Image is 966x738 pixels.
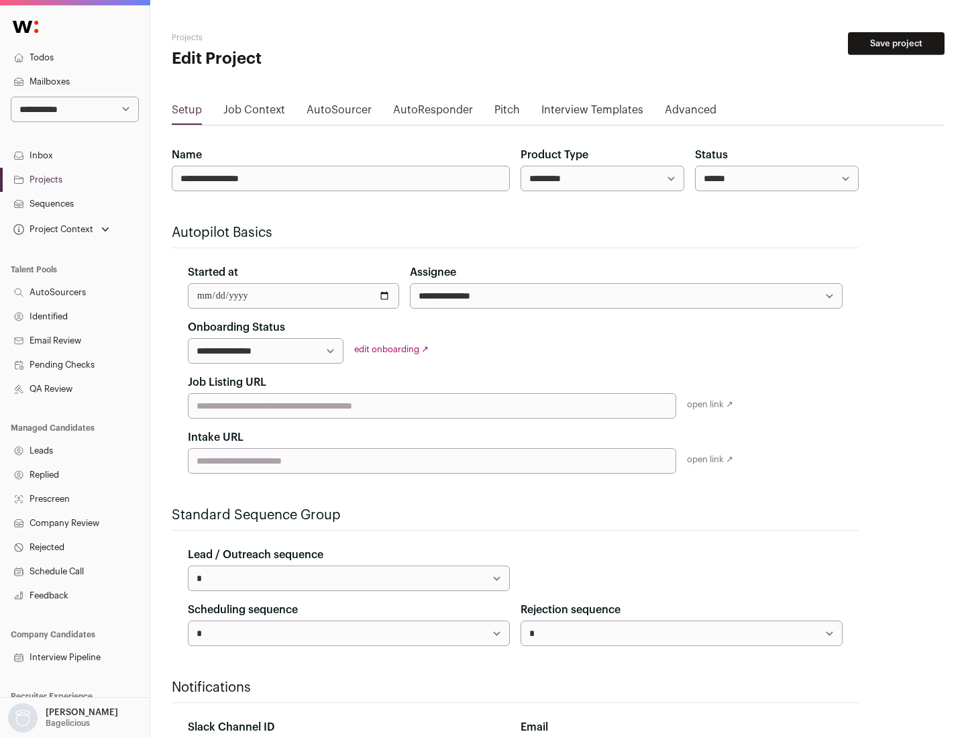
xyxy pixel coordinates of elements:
[172,48,429,70] h1: Edit Project
[46,707,118,718] p: [PERSON_NAME]
[11,224,93,235] div: Project Context
[172,223,859,242] h2: Autopilot Basics
[188,374,266,390] label: Job Listing URL
[521,719,843,735] div: Email
[848,32,945,55] button: Save project
[695,147,728,163] label: Status
[541,102,643,123] a: Interview Templates
[494,102,520,123] a: Pitch
[172,678,859,697] h2: Notifications
[172,147,202,163] label: Name
[5,703,121,733] button: Open dropdown
[172,32,429,43] h2: Projects
[521,147,588,163] label: Product Type
[521,602,621,618] label: Rejection sequence
[188,602,298,618] label: Scheduling sequence
[188,264,238,280] label: Started at
[393,102,473,123] a: AutoResponder
[172,506,859,525] h2: Standard Sequence Group
[188,429,244,445] label: Intake URL
[410,264,456,280] label: Assignee
[354,345,429,354] a: edit onboarding ↗
[11,220,112,239] button: Open dropdown
[172,102,202,123] a: Setup
[46,718,90,729] p: Bagelicious
[188,719,274,735] label: Slack Channel ID
[8,703,38,733] img: nopic.png
[307,102,372,123] a: AutoSourcer
[5,13,46,40] img: Wellfound
[188,547,323,563] label: Lead / Outreach sequence
[665,102,716,123] a: Advanced
[223,102,285,123] a: Job Context
[188,319,285,335] label: Onboarding Status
